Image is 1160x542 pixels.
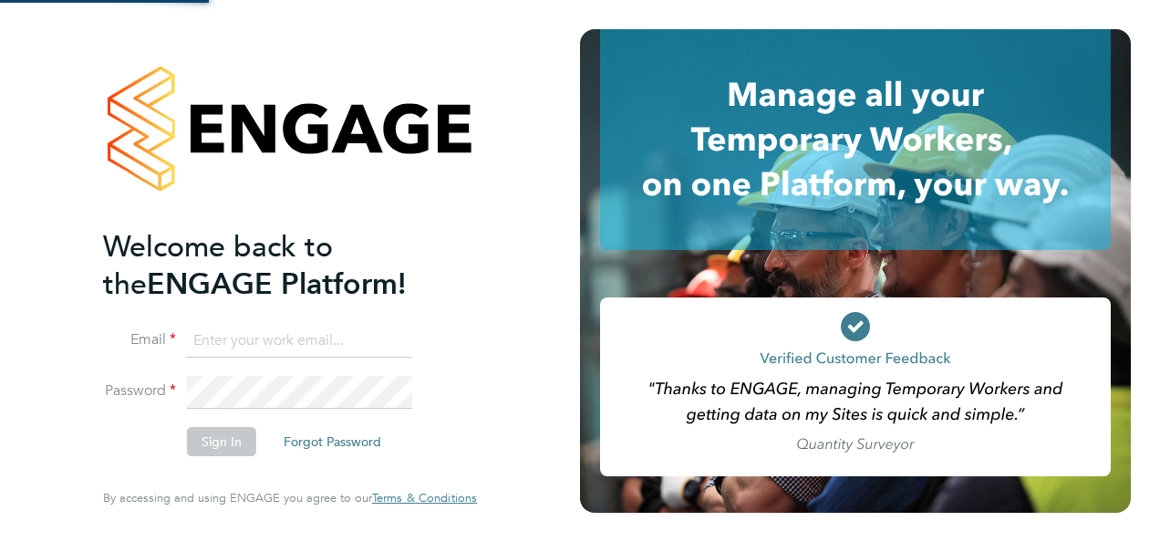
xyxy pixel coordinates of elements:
[103,490,477,506] span: By accessing and using ENGAGE you agree to our
[372,491,477,506] a: Terms & Conditions
[187,325,412,358] input: Enter your work email...
[103,381,176,401] label: Password
[372,490,477,506] span: Terms & Conditions
[103,229,333,302] span: Welcome back to the
[269,427,396,456] button: Forgot Password
[103,228,459,303] h2: ENGAGE Platform!
[187,427,256,456] button: Sign In
[103,330,176,349] label: Email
